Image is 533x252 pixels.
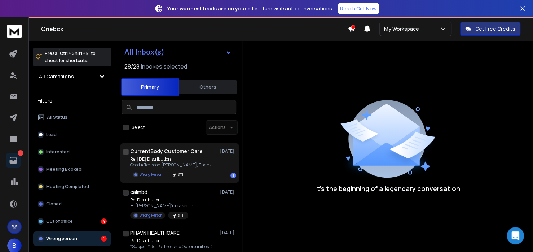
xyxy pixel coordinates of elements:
[507,227,524,244] div: Open Intercom Messenger
[124,48,164,56] h1: All Inbox(s)
[33,179,111,194] button: Meeting Completed
[140,172,162,177] p: Wrong Person
[47,114,67,120] p: All Status
[45,50,96,64] p: Press to check for shortcuts.
[130,229,180,236] h1: PHAVN HEALTHCARE
[384,25,422,32] p: My Workspace
[33,231,111,246] button: Wrong person1
[33,127,111,142] button: Lead
[101,236,107,242] div: 1
[46,218,73,224] p: Out of office
[140,213,162,218] p: Wrong Person
[33,96,111,106] h3: Filters
[230,173,236,178] div: 1
[6,153,21,168] a: 5
[167,5,332,12] p: – Turn visits into conversations
[33,197,111,211] button: Closed
[46,149,70,155] p: Interested
[121,78,179,96] button: Primary
[178,213,184,218] p: STL
[130,244,217,249] p: *Subject:* Re: Partnership Opportunities Dear
[460,22,520,36] button: Get Free Credits
[130,203,193,209] p: Hi [PERSON_NAME]’m based in
[340,5,377,12] p: Reach Out Now
[315,183,460,194] p: It’s the beginning of a legendary conversation
[46,166,82,172] p: Meeting Booked
[132,125,145,130] label: Select
[7,25,22,38] img: logo
[124,62,140,71] span: 28 / 28
[220,189,236,195] p: [DATE]
[167,5,257,12] strong: Your warmest leads are on your site
[220,148,236,154] p: [DATE]
[130,162,217,168] p: Good Afternoon [PERSON_NAME], Thank you
[220,230,236,236] p: [DATE]
[33,145,111,159] button: Interested
[46,236,77,242] p: Wrong person
[46,184,89,190] p: Meeting Completed
[39,73,74,80] h1: All Campaigns
[33,162,111,177] button: Meeting Booked
[338,3,379,14] a: Reach Out Now
[33,214,111,229] button: Out of office4
[141,62,187,71] h3: Inboxes selected
[33,110,111,125] button: All Status
[59,49,89,57] span: Ctrl + Shift + k
[130,148,203,155] h1: CurrentBody Customer Care
[475,25,515,32] p: Get Free Credits
[18,150,23,156] p: 5
[130,156,217,162] p: Re: [DE] Distribution
[46,201,62,207] p: Closed
[119,45,238,59] button: All Inbox(s)
[101,218,107,224] div: 4
[46,132,57,138] p: Lead
[130,197,193,203] p: Re: Distribution
[130,238,217,244] p: Re: Distribution
[41,25,348,33] h1: Onebox
[130,188,147,196] h1: calmbd
[178,172,184,178] p: STL
[33,69,111,84] button: All Campaigns
[179,79,237,95] button: Others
